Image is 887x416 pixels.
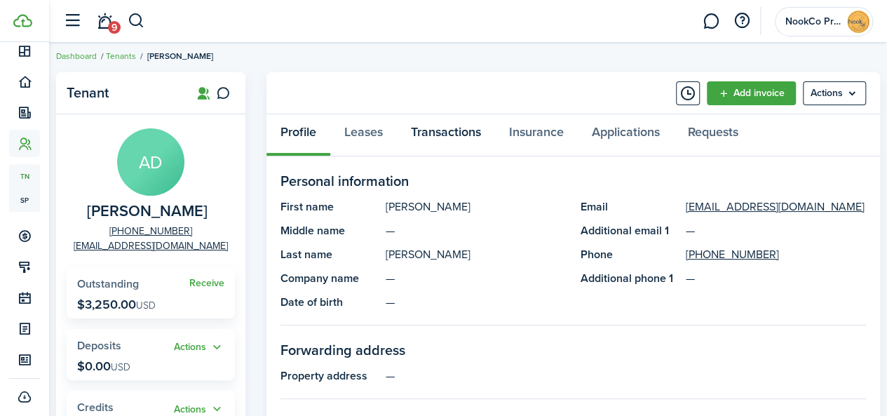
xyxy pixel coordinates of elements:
[91,4,118,39] a: Notifications
[581,246,679,263] panel-main-title: Phone
[189,278,224,289] a: Receive
[280,340,866,361] panel-main-section-title: Forwarding address
[77,276,139,292] span: Outstanding
[109,224,192,239] a: [PHONE_NUMBER]
[707,81,796,105] a: Add invoice
[698,4,724,39] a: Messaging
[56,50,97,62] a: Dashboard
[386,199,567,215] panel-main-description: [PERSON_NAME]
[386,270,567,287] panel-main-description: —
[803,81,866,105] menu-btn: Actions
[77,337,121,354] span: Deposits
[578,114,674,156] a: Applications
[111,360,130,375] span: USD
[117,128,184,196] avatar-text: AD
[106,50,136,62] a: Tenants
[676,81,700,105] button: Timeline
[386,246,567,263] panel-main-description: [PERSON_NAME]
[330,114,397,156] a: Leases
[136,298,156,313] span: USD
[77,359,130,373] p: $0.00
[77,399,114,415] span: Credits
[581,199,679,215] panel-main-title: Email
[495,114,578,156] a: Insurance
[108,21,121,34] span: 9
[9,164,40,188] a: tn
[581,270,679,287] panel-main-title: Additional phone 1
[280,199,379,215] panel-main-title: First name
[785,17,841,27] span: NookCo Properties LLC
[147,50,213,62] span: [PERSON_NAME]
[280,368,379,384] panel-main-title: Property address
[87,203,208,220] span: Angela Delos Santos
[67,85,179,101] panel-main-title: Tenant
[280,270,379,287] panel-main-title: Company name
[9,188,40,212] a: sp
[803,81,866,105] button: Open menu
[174,340,224,356] button: Open menu
[730,9,754,33] button: Open resource center
[59,8,86,34] button: Open sidebar
[77,297,156,311] p: $3,250.00
[174,340,224,356] button: Actions
[128,9,145,33] button: Search
[686,199,865,215] a: [EMAIL_ADDRESS][DOMAIN_NAME]
[674,114,752,156] a: Requests
[847,11,869,33] img: NookCo Properties LLC
[581,222,679,239] panel-main-title: Additional email 1
[386,368,866,384] panel-main-description: —
[280,294,379,311] panel-main-title: Date of birth
[686,246,779,263] a: [PHONE_NUMBER]
[280,222,379,239] panel-main-title: Middle name
[74,239,228,253] a: [EMAIL_ADDRESS][DOMAIN_NAME]
[386,294,567,311] panel-main-description: —
[397,114,495,156] a: Transactions
[280,246,379,263] panel-main-title: Last name
[13,14,32,27] img: TenantCloud
[386,222,567,239] panel-main-description: —
[280,170,866,192] panel-main-section-title: Personal information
